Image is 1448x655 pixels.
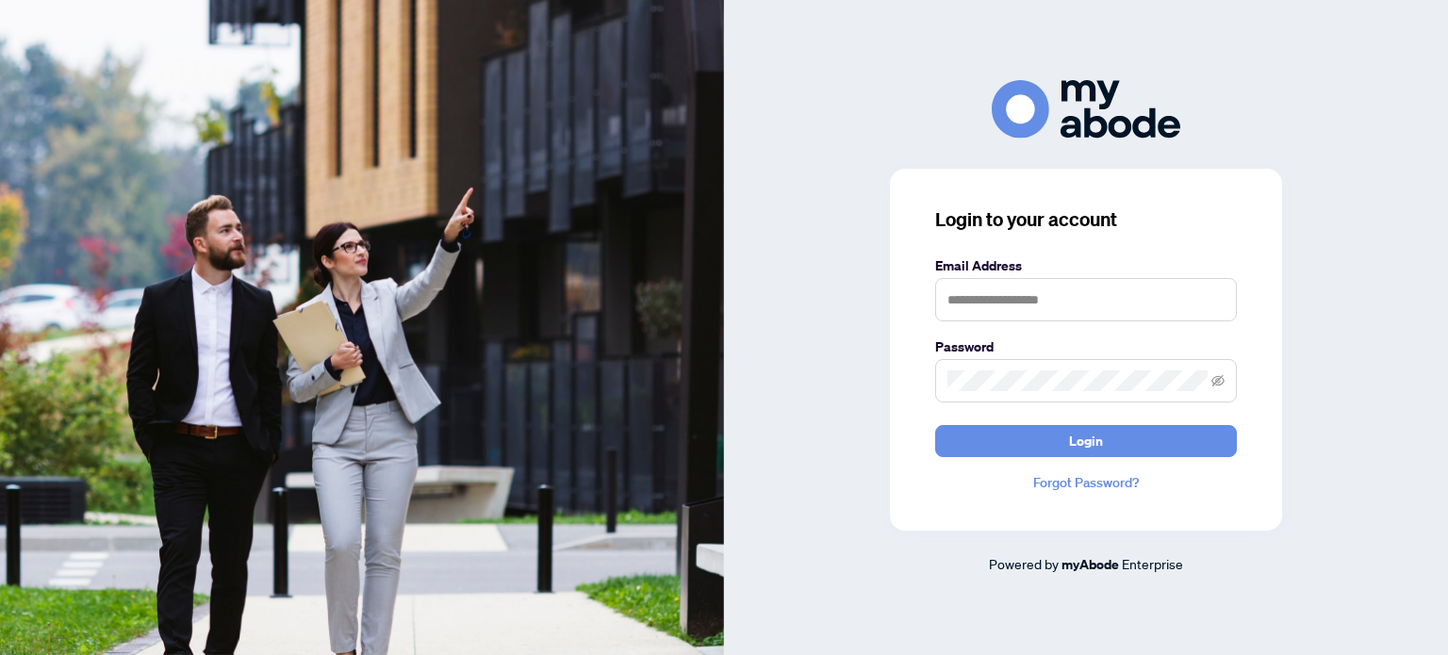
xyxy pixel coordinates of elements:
[935,425,1237,457] button: Login
[992,80,1180,138] img: ma-logo
[935,206,1237,233] h3: Login to your account
[1069,426,1103,456] span: Login
[935,472,1237,493] a: Forgot Password?
[1122,555,1183,572] span: Enterprise
[935,336,1237,357] label: Password
[935,255,1237,276] label: Email Address
[1211,374,1225,387] span: eye-invisible
[1061,554,1119,575] a: myAbode
[989,555,1059,572] span: Powered by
